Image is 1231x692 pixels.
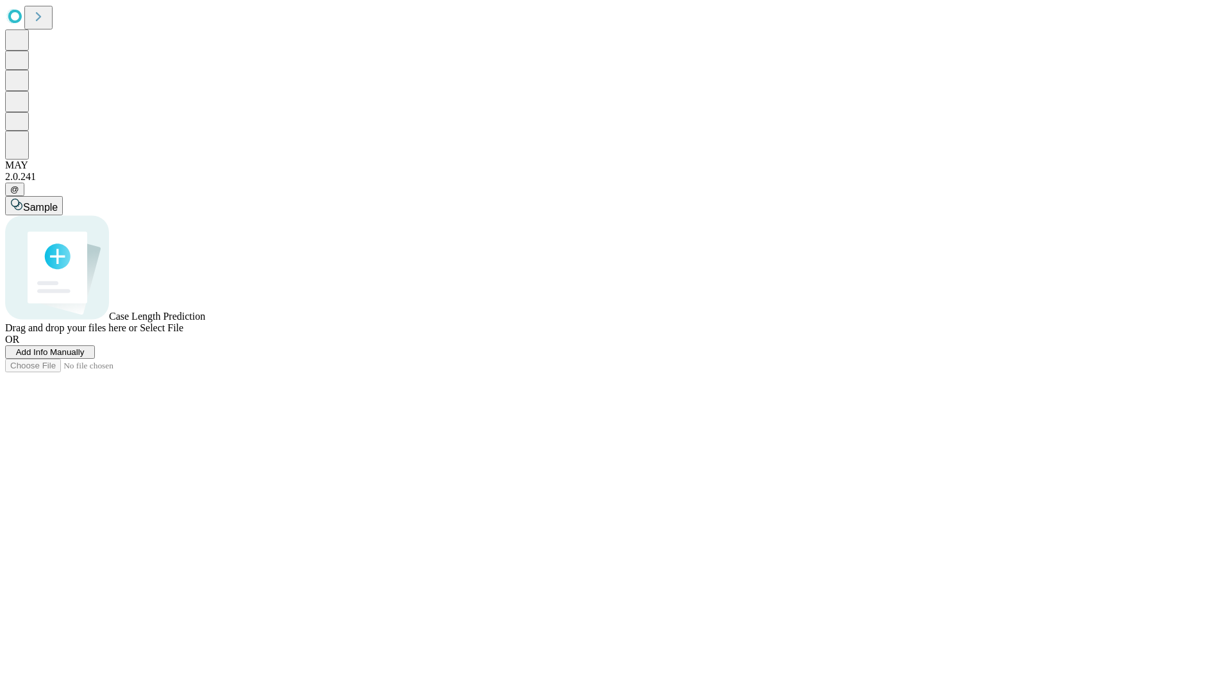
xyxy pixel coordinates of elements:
button: Add Info Manually [5,345,95,359]
div: 2.0.241 [5,171,1226,183]
span: Case Length Prediction [109,311,205,322]
button: @ [5,183,24,196]
span: OR [5,334,19,345]
span: Add Info Manually [16,347,85,357]
span: Select File [140,322,183,333]
span: Sample [23,202,58,213]
span: @ [10,185,19,194]
span: Drag and drop your files here or [5,322,137,333]
button: Sample [5,196,63,215]
div: MAY [5,160,1226,171]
